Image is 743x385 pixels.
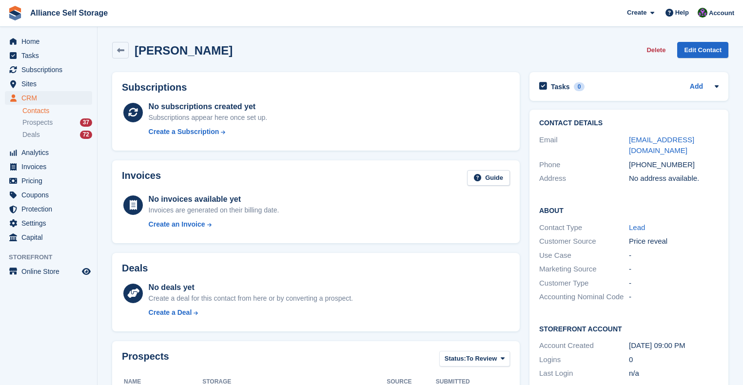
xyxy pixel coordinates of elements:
div: - [629,250,719,261]
a: menu [5,265,92,278]
span: Coupons [21,188,80,202]
span: Subscriptions [21,63,80,77]
span: Account [709,8,734,18]
span: Tasks [21,49,80,62]
a: [EMAIL_ADDRESS][DOMAIN_NAME] [629,135,694,155]
h2: Tasks [551,82,570,91]
a: menu [5,91,92,105]
div: Contact Type [539,222,629,233]
div: Create a deal for this contact from here or by converting a prospect. [149,293,353,304]
img: Romilly Norton [698,8,707,18]
h2: Deals [122,263,148,274]
h2: Storefront Account [539,324,719,333]
div: Customer Type [539,278,629,289]
a: Create a Deal [149,308,353,318]
h2: Subscriptions [122,82,510,93]
span: Settings [21,216,80,230]
a: Guide [467,170,510,186]
span: Deals [22,130,40,139]
span: Help [675,8,689,18]
h2: [PERSON_NAME] [135,44,233,57]
div: Phone [539,159,629,171]
div: Email [539,135,629,156]
span: Pricing [21,174,80,188]
a: Prospects 37 [22,117,92,128]
a: Edit Contact [677,42,728,58]
span: Create [627,8,646,18]
a: Preview store [80,266,92,277]
span: Sites [21,77,80,91]
div: Accounting Nominal Code [539,291,629,303]
a: menu [5,63,92,77]
a: Lead [629,223,645,231]
button: Delete [643,42,669,58]
span: Prospects [22,118,53,127]
div: Create an Invoice [149,219,205,230]
div: Address [539,173,629,184]
div: Subscriptions appear here once set up. [149,113,268,123]
a: Create an Invoice [149,219,279,230]
div: Last Login [539,368,629,379]
div: No subscriptions created yet [149,101,268,113]
div: - [629,278,719,289]
span: Capital [21,231,80,244]
span: Status: [445,354,466,364]
button: Status: To Review [439,351,510,367]
a: Add [690,81,703,93]
a: Deals 72 [22,130,92,140]
span: Storefront [9,252,97,262]
div: - [629,291,719,303]
a: menu [5,174,92,188]
span: To Review [466,354,497,364]
a: menu [5,77,92,91]
a: Create a Subscription [149,127,268,137]
a: Alliance Self Storage [26,5,112,21]
div: Price reveal [629,236,719,247]
div: Marketing Source [539,264,629,275]
span: Online Store [21,265,80,278]
a: menu [5,35,92,48]
span: CRM [21,91,80,105]
div: 0 [629,354,719,366]
span: Home [21,35,80,48]
div: 72 [80,131,92,139]
div: Customer Source [539,236,629,247]
div: No deals yet [149,282,353,293]
div: Logins [539,354,629,366]
div: [PHONE_NUMBER] [629,159,719,171]
h2: Invoices [122,170,161,186]
span: Invoices [21,160,80,173]
a: menu [5,202,92,216]
div: 0 [574,82,585,91]
div: Create a Deal [149,308,192,318]
img: stora-icon-8386f47178a22dfd0bd8f6a31ec36ba5ce8667c1dd55bd0f319d3a0aa187defe.svg [8,6,22,20]
a: menu [5,188,92,202]
div: - [629,264,719,275]
div: Use Case [539,250,629,261]
h2: Contact Details [539,119,719,127]
h2: About [539,205,719,215]
div: Account Created [539,340,629,351]
span: Protection [21,202,80,216]
a: Contacts [22,106,92,115]
div: Invoices are generated on their billing date. [149,205,279,215]
span: Analytics [21,146,80,159]
a: menu [5,146,92,159]
div: 37 [80,118,92,127]
h2: Prospects [122,351,169,369]
a: menu [5,216,92,230]
div: [DATE] 09:00 PM [629,340,719,351]
div: No invoices available yet [149,193,279,205]
a: menu [5,160,92,173]
a: menu [5,49,92,62]
a: menu [5,231,92,244]
div: Create a Subscription [149,127,219,137]
div: n/a [629,368,719,379]
div: No address available. [629,173,719,184]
